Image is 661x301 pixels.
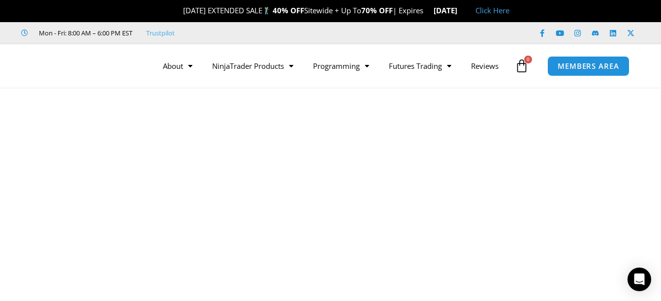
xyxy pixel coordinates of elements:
[153,55,513,77] nav: Menu
[361,5,393,15] strong: 70% OFF
[273,5,304,15] strong: 40% OFF
[379,55,461,77] a: Futures Trading
[175,7,183,14] img: 🎉
[202,55,303,77] a: NinjaTrader Products
[434,5,466,15] strong: [DATE]
[146,27,175,39] a: Trustpilot
[263,7,270,14] img: 🏌️‍♂️
[424,7,431,14] img: ⌛
[500,52,543,80] a: 0
[547,56,630,76] a: MEMBERS AREA
[27,48,132,84] img: LogoAI | Affordable Indicators – NinjaTrader
[475,5,509,15] a: Click Here
[628,268,651,291] div: Open Intercom Messenger
[458,7,465,14] img: 🏭
[173,5,434,15] span: [DATE] EXTENDED SALE Sitewide + Up To | Expires
[558,62,619,70] span: MEMBERS AREA
[303,55,379,77] a: Programming
[524,56,532,63] span: 0
[153,55,202,77] a: About
[36,27,132,39] span: Mon - Fri: 8:00 AM – 6:00 PM EST
[461,55,508,77] a: Reviews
